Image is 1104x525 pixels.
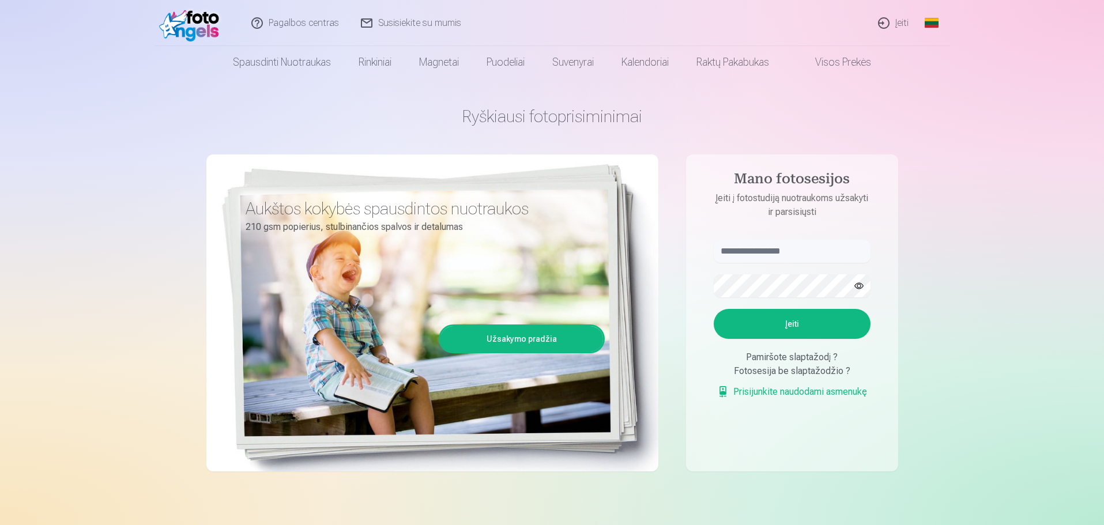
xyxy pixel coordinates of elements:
[246,198,596,219] h3: Aukštos kokybės spausdintos nuotraukos
[206,106,898,127] h1: Ryškiausi fotoprisiminimai
[440,326,603,352] a: Užsakymo pradžia
[473,46,538,78] a: Puodeliai
[345,46,405,78] a: Rinkiniai
[702,171,882,191] h4: Mano fotosesijos
[683,46,783,78] a: Raktų pakabukas
[608,46,683,78] a: Kalendoriai
[219,46,345,78] a: Spausdinti nuotraukas
[246,219,596,235] p: 210 gsm popierius, stulbinančios spalvos ir detalumas
[714,364,871,378] div: Fotosesija be slaptažodžio ?
[405,46,473,78] a: Magnetai
[702,191,882,219] p: Įeiti į fotostudiją nuotraukoms užsakyti ir parsisiųsti
[538,46,608,78] a: Suvenyrai
[717,385,867,399] a: Prisijunkite naudodami asmenukę
[159,5,225,41] img: /fa2
[783,46,885,78] a: Visos prekės
[714,350,871,364] div: Pamiršote slaptažodį ?
[714,309,871,339] button: Įeiti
